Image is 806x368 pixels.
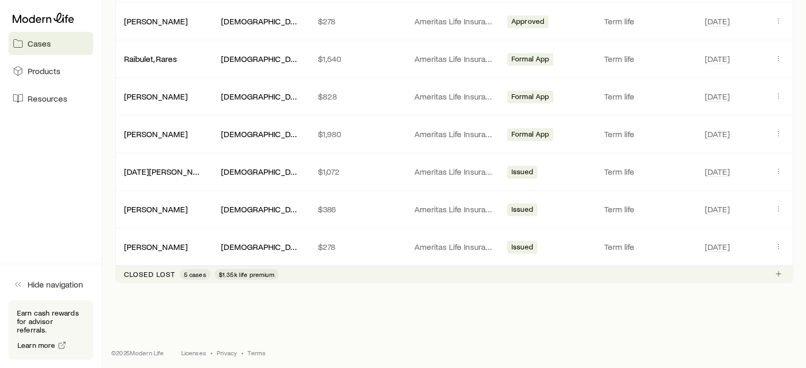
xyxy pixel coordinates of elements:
div: [PERSON_NAME] [124,204,188,215]
a: [PERSON_NAME] [124,129,188,139]
p: $1,072 [317,166,397,177]
a: [PERSON_NAME] [124,16,188,26]
span: Formal App [511,130,550,141]
p: Ameritas Life Insurance Corp. (Ameritas) [414,204,494,214]
p: Closed lost [124,270,175,279]
p: © 2025 Modern Life [111,348,164,357]
span: [DATE] [705,16,730,26]
div: [DEMOGRAPHIC_DATA][PERSON_NAME] [221,53,301,65]
div: Raibulet, Rares [124,53,177,65]
span: Resources [28,93,67,104]
p: Term life [604,91,693,102]
p: Ameritas Life Insurance Corp. (Ameritas) [414,53,494,64]
a: Cases [8,32,93,55]
p: Term life [604,16,693,26]
p: $828 [317,91,397,102]
div: [DEMOGRAPHIC_DATA][PERSON_NAME] [221,166,301,177]
span: Formal App [511,55,550,66]
a: [PERSON_NAME] [124,91,188,101]
span: Issued [511,243,533,254]
p: Ameritas Life Insurance Corp. (Ameritas) [414,129,494,139]
span: Learn more [17,342,56,349]
span: [DATE] [705,129,730,139]
p: Ameritas Life Insurance Corp. (Ameritas) [414,16,494,26]
p: $278 [317,16,397,26]
span: Issued [511,205,533,216]
p: Earn cash rewards for advisor referrals. [17,309,85,334]
div: [DATE][PERSON_NAME] [124,166,204,177]
p: $386 [317,204,397,214]
p: Term life [604,53,693,64]
p: Term life [604,166,693,177]
span: Hide navigation [28,279,83,290]
a: Raibulet, Rares [124,53,177,64]
a: [DATE][PERSON_NAME] [124,166,212,176]
a: Privacy [217,348,237,357]
span: [DATE] [705,53,730,64]
div: Earn cash rewards for advisor referrals.Learn more [8,300,93,360]
div: [DEMOGRAPHIC_DATA][PERSON_NAME] [221,16,301,27]
a: [PERSON_NAME] [124,241,188,252]
p: Ameritas Life Insurance Corp. (Ameritas) [414,241,494,252]
p: Ameritas Life Insurance Corp. (Ameritas) [414,91,494,102]
p: $1,540 [317,53,397,64]
p: $1,980 [317,129,397,139]
div: [PERSON_NAME] [124,16,188,27]
div: [DEMOGRAPHIC_DATA][PERSON_NAME] [221,204,301,215]
div: [DEMOGRAPHIC_DATA][PERSON_NAME] [221,241,301,253]
span: • [241,348,243,357]
span: [DATE] [705,241,730,252]
p: Term life [604,204,693,214]
p: Term life [604,129,693,139]
span: Cases [28,38,51,49]
div: [DEMOGRAPHIC_DATA][PERSON_NAME] [221,129,301,140]
span: [DATE] [705,204,730,214]
div: [PERSON_NAME] [124,91,188,102]
span: $1.35k life premium [219,270,274,279]
a: Licenses [181,348,206,357]
span: Issued [511,167,533,178]
span: [DATE] [705,166,730,177]
span: Formal App [511,92,550,103]
p: $278 [317,241,397,252]
a: Resources [8,87,93,110]
div: [PERSON_NAME] [124,241,188,253]
button: Hide navigation [8,273,93,296]
p: Ameritas Life Insurance Corp. (Ameritas) [414,166,494,177]
a: Products [8,59,93,83]
div: [PERSON_NAME] [124,129,188,140]
span: 5 cases [184,270,206,279]
a: [PERSON_NAME] [124,204,188,214]
span: Products [28,66,60,76]
span: [DATE] [705,91,730,102]
span: • [210,348,212,357]
span: Approved [511,17,544,28]
a: Terms [247,348,265,357]
div: [DEMOGRAPHIC_DATA][PERSON_NAME] [221,91,301,102]
p: Term life [604,241,693,252]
